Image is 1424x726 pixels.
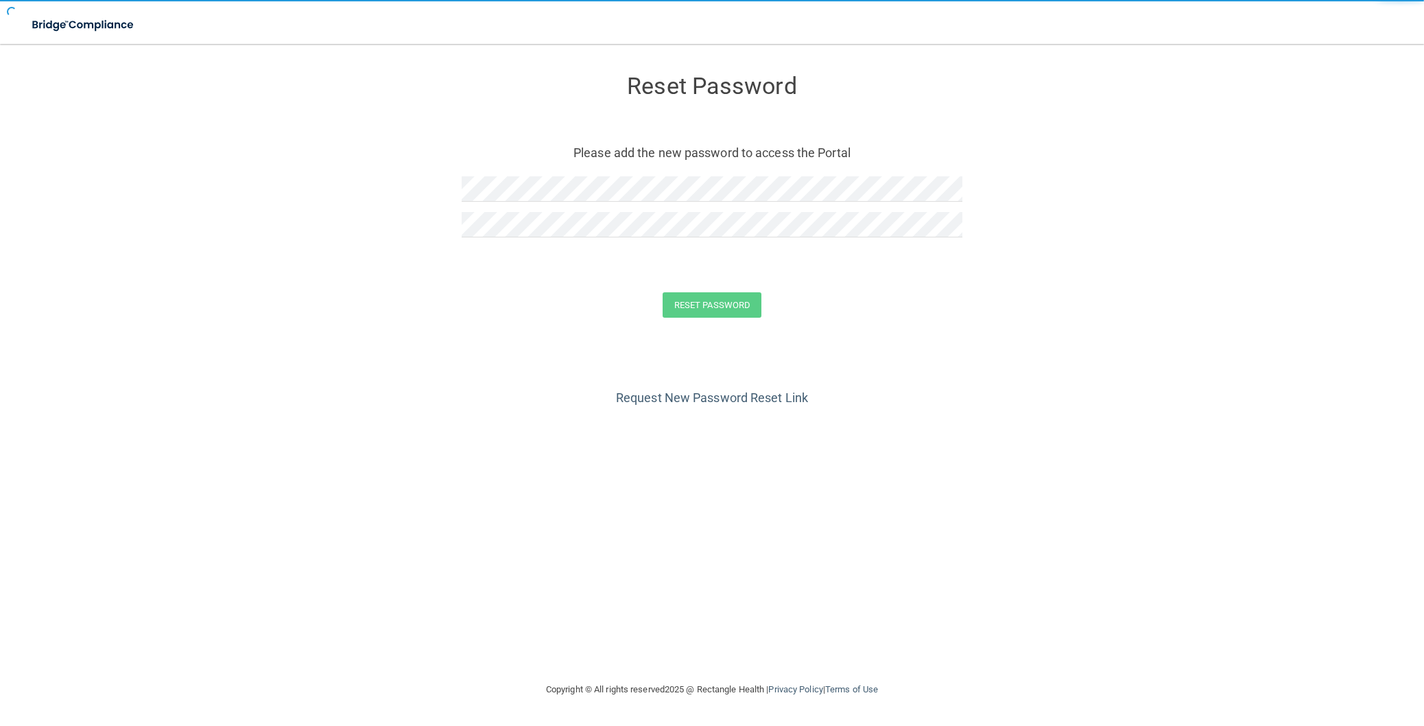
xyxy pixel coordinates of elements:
a: Request New Password Reset Link [616,390,808,405]
button: Reset Password [663,292,761,318]
a: Privacy Policy [768,684,822,694]
h3: Reset Password [462,73,962,99]
img: bridge_compliance_login_screen.278c3ca4.svg [21,11,147,39]
div: Copyright © All rights reserved 2025 @ Rectangle Health | | [462,668,962,712]
a: Terms of Use [825,684,878,694]
p: Please add the new password to access the Portal [472,141,952,164]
